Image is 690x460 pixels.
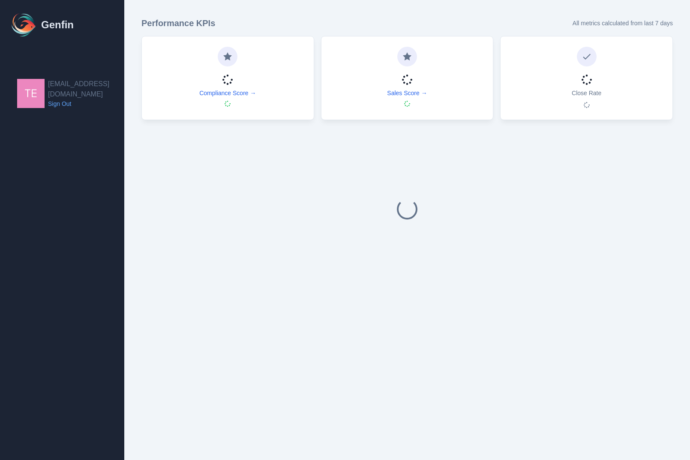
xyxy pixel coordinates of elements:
[573,19,673,27] p: All metrics calculated from last 7 days
[17,79,45,108] img: test239859385@bdunagan.com
[10,11,38,39] img: Logo
[387,89,427,97] a: Sales Score →
[48,99,124,108] a: Sign Out
[199,89,256,97] a: Compliance Score →
[572,89,601,97] p: Close Rate
[48,79,124,99] h2: [EMAIL_ADDRESS][DOMAIN_NAME]
[141,17,215,29] h3: Performance KPIs
[41,18,74,32] h1: Genfin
